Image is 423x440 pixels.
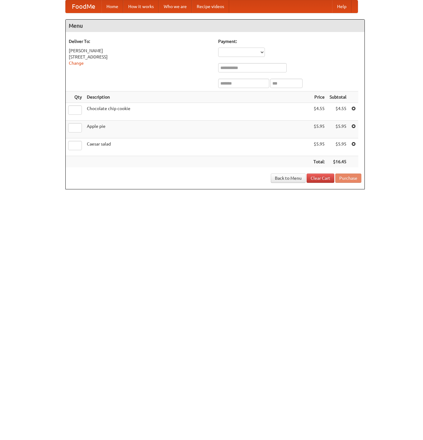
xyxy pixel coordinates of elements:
[332,0,351,13] a: Help
[327,138,349,156] td: $5.95
[327,156,349,168] th: $16.45
[69,38,212,44] h5: Deliver To:
[311,156,327,168] th: Total:
[311,121,327,138] td: $5.95
[84,121,311,138] td: Apple pie
[218,38,361,44] h5: Payment:
[123,0,159,13] a: How it works
[84,103,311,121] td: Chocolate chip cookie
[84,91,311,103] th: Description
[69,48,212,54] div: [PERSON_NAME]
[271,174,306,183] a: Back to Menu
[311,138,327,156] td: $5.95
[66,0,101,13] a: FoodMe
[69,61,84,66] a: Change
[66,20,364,32] h4: Menu
[307,174,334,183] a: Clear Cart
[192,0,229,13] a: Recipe videos
[311,103,327,121] td: $4.55
[159,0,192,13] a: Who we are
[84,138,311,156] td: Caesar salad
[335,174,361,183] button: Purchase
[327,103,349,121] td: $4.55
[66,91,84,103] th: Qty
[327,91,349,103] th: Subtotal
[327,121,349,138] td: $5.95
[101,0,123,13] a: Home
[69,54,212,60] div: [STREET_ADDRESS]
[311,91,327,103] th: Price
